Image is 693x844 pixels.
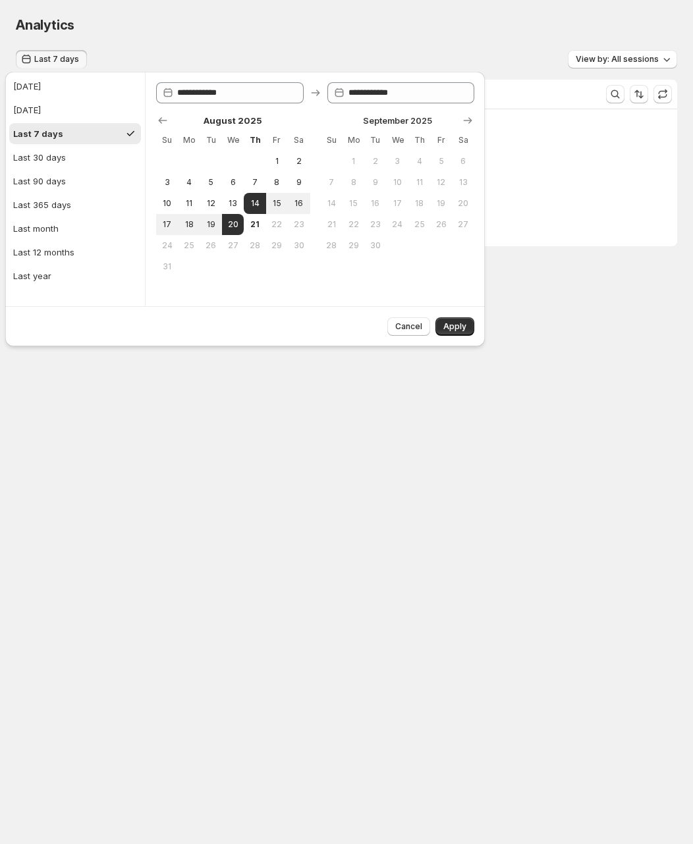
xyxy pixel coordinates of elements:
button: Friday August 29 2025 [266,235,288,256]
span: 10 [161,198,173,209]
span: 4 [414,156,425,167]
span: 16 [370,198,381,209]
button: Tuesday August 26 2025 [200,235,222,256]
button: Last 12 months [9,242,141,263]
th: Tuesday [200,130,222,151]
span: 28 [249,240,260,251]
button: Saturday September 27 2025 [453,214,474,235]
button: Monday August 25 2025 [178,235,200,256]
button: Last 365 days [9,194,141,215]
button: Tuesday September 16 2025 [364,193,386,214]
button: Saturday September 6 2025 [453,151,474,172]
span: 26 [435,219,447,230]
button: Saturday August 30 2025 [288,235,310,256]
th: Thursday [408,130,430,151]
span: 9 [293,177,304,188]
span: 20 [458,198,469,209]
button: Wednesday August 27 2025 [222,235,244,256]
span: Fr [435,135,447,145]
button: Saturday August 23 2025 [288,214,310,235]
span: 21 [249,219,260,230]
button: Tuesday August 5 2025 [200,172,222,193]
button: Last 30 days [9,147,141,168]
button: Saturday September 13 2025 [453,172,474,193]
span: 5 [206,177,217,188]
span: 6 [458,156,469,167]
button: Wednesday August 13 2025 [222,193,244,214]
button: Friday September 12 2025 [430,172,452,193]
th: Saturday [288,130,310,151]
span: Cancel [395,321,422,332]
button: Saturday September 20 2025 [453,193,474,214]
span: Mo [348,135,359,145]
div: Last 365 days [13,198,71,211]
button: Thursday September 18 2025 [408,193,430,214]
div: Last 7 days [13,127,63,140]
span: Sa [458,135,469,145]
span: Apply [443,321,466,332]
button: Thursday September 25 2025 [408,214,430,235]
button: Wednesday August 6 2025 [222,172,244,193]
span: 23 [293,219,304,230]
span: 9 [370,177,381,188]
button: Monday September 1 2025 [343,151,364,172]
span: 13 [458,177,469,188]
span: Th [414,135,425,145]
th: Wednesday [387,130,408,151]
span: 20 [227,219,238,230]
button: Friday August 8 2025 [266,172,288,193]
button: Monday August 4 2025 [178,172,200,193]
button: Wednesday September 17 2025 [387,193,408,214]
span: 21 [326,219,337,230]
button: Thursday August 28 2025 [244,235,265,256]
button: Monday August 11 2025 [178,193,200,214]
button: Today Thursday August 21 2025 [244,214,265,235]
div: Last year [13,269,51,282]
button: Monday August 18 2025 [178,214,200,235]
span: 19 [435,198,447,209]
button: Wednesday September 3 2025 [387,151,408,172]
button: Sunday September 21 2025 [321,214,343,235]
span: 1 [271,156,283,167]
span: 29 [271,240,283,251]
div: [DATE] [13,103,41,117]
button: Tuesday August 19 2025 [200,214,222,235]
button: Last month [9,218,141,239]
th: Sunday [156,130,178,151]
th: Friday [430,130,452,151]
button: [DATE] [9,76,141,97]
button: Sunday September 28 2025 [321,235,343,256]
button: Sunday September 14 2025 [321,193,343,214]
button: Saturday August 2 2025 [288,151,310,172]
span: View by: All sessions [576,54,659,65]
span: 2 [370,156,381,167]
span: 11 [414,177,425,188]
span: 11 [183,198,194,209]
span: 18 [414,198,425,209]
button: Thursday August 7 2025 [244,172,265,193]
button: Start of range Thursday August 14 2025 [244,193,265,214]
button: Monday September 8 2025 [343,172,364,193]
span: Su [326,135,337,145]
span: 3 [392,156,403,167]
div: Last 30 days [13,151,66,164]
button: [DATE] [9,99,141,120]
button: Last year [9,265,141,286]
span: 7 [326,177,337,188]
span: 16 [293,198,304,209]
button: Saturday August 9 2025 [288,172,310,193]
button: Cancel [387,317,430,336]
button: Monday September 22 2025 [343,214,364,235]
span: 31 [161,261,173,272]
button: Apply [435,317,474,336]
span: 22 [348,219,359,230]
span: Analytics [16,17,74,33]
button: Last 7 days [16,50,87,68]
div: Last month [13,222,59,235]
span: Th [249,135,260,145]
span: 12 [435,177,447,188]
button: Friday August 22 2025 [266,214,288,235]
span: 13 [227,198,238,209]
button: Monday September 29 2025 [343,235,364,256]
button: View by: All sessions [568,50,677,68]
